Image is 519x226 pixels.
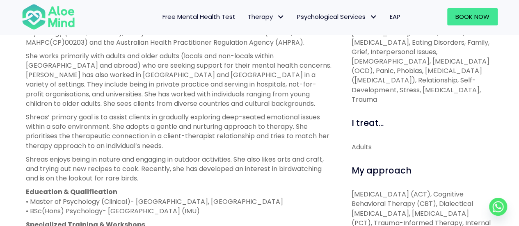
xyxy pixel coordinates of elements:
[447,8,498,25] a: Book Now
[297,12,377,21] span: Psychological Services
[26,51,333,108] p: She works primarily with adults and older adults (locals and non-locals within [GEOGRAPHIC_DATA] ...
[368,11,380,23] span: Psychological Services: submenu
[352,117,384,129] span: I treat...
[275,11,287,23] span: Therapy: submenu
[26,187,117,196] strong: Education & Qualification
[489,198,507,216] a: Whatsapp
[26,187,333,216] p: • Master of Psychology (Clinical)- [GEOGRAPHIC_DATA], [GEOGRAPHIC_DATA] • BSc(Hons) Psychology- [...
[86,8,407,25] nav: Menu
[384,8,407,25] a: EAP
[26,112,333,151] p: Shreas’ primary goal is to assist clients in gradually exploring deep-seated emotional issues wit...
[26,155,333,183] p: Shreas enjoys being in nature and engaging in outdoor activities. She also likes arts and craft, ...
[22,3,75,30] img: Aloe mind Logo
[455,12,489,21] span: Book Now
[156,8,242,25] a: Free Mental Health Test
[352,142,493,152] div: Adults
[248,12,285,21] span: Therapy
[352,164,411,176] span: My approach
[162,12,235,21] span: Free Mental Health Test
[291,8,384,25] a: Psychological ServicesPsychological Services: submenu
[242,8,291,25] a: TherapyTherapy: submenu
[390,12,400,21] span: EAP
[352,18,493,104] p: Abuse, Academic, Addiction, Anger, Anxiety, [MEDICAL_DATA], Burnout, Career, [MEDICAL_DATA], Eati...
